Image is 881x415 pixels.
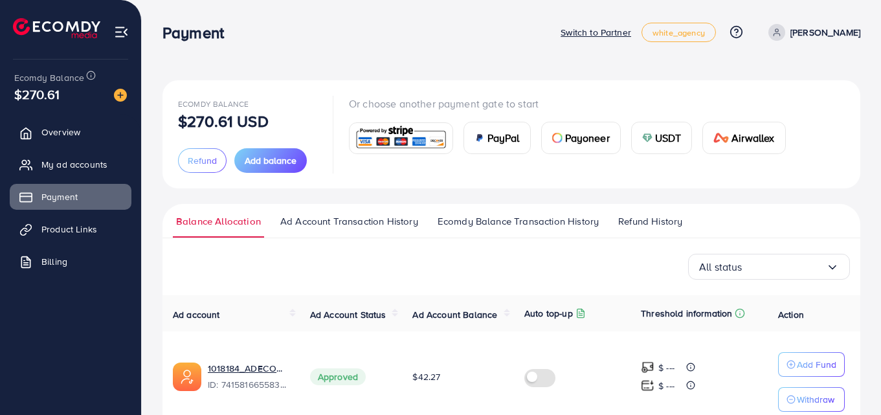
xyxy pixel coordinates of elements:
[208,362,289,375] a: 1018184_ADECOM_1726629369576
[778,387,845,412] button: Withdraw
[10,184,131,210] a: Payment
[658,378,675,394] p: $ ---
[641,379,654,392] img: top-up amount
[797,357,836,372] p: Add Fund
[641,361,654,374] img: top-up amount
[310,368,366,385] span: Approved
[641,23,716,42] a: white_agency
[641,306,732,321] p: Threshold information
[552,133,563,143] img: card
[731,130,774,146] span: Airwallex
[524,306,573,321] p: Auto top-up
[188,154,217,167] span: Refund
[541,122,621,154] a: cardPayoneer
[412,370,440,383] span: $42.27
[742,257,826,277] input: Search for option
[487,130,520,146] span: PayPal
[699,257,742,277] span: All status
[763,24,860,41] a: [PERSON_NAME]
[173,308,220,321] span: Ad account
[178,113,269,129] p: $270.61 USD
[41,190,78,203] span: Payment
[658,360,675,376] p: $ ---
[41,126,80,139] span: Overview
[565,130,610,146] span: Payoneer
[41,158,107,171] span: My ad accounts
[14,71,84,84] span: Ecomdy Balance
[178,98,249,109] span: Ecomdy Balance
[826,357,871,405] iframe: Chat
[178,148,227,173] button: Refund
[280,214,418,229] span: Ad Account Transaction History
[14,85,60,104] span: $270.61
[790,25,860,40] p: [PERSON_NAME]
[162,23,234,42] h3: Payment
[114,89,127,102] img: image
[234,148,307,173] button: Add balance
[41,255,67,268] span: Billing
[114,25,129,39] img: menu
[652,28,705,37] span: white_agency
[349,122,453,154] a: card
[349,96,796,111] p: Or choose another payment gate to start
[702,122,785,154] a: cardAirwallex
[463,122,531,154] a: cardPayPal
[41,223,97,236] span: Product Links
[10,216,131,242] a: Product Links
[655,130,682,146] span: USDT
[208,362,289,392] div: <span class='underline'>1018184_ADECOM_1726629369576</span></br>7415816655839723537
[797,392,834,407] p: Withdraw
[10,119,131,145] a: Overview
[713,133,729,143] img: card
[245,154,296,167] span: Add balance
[778,308,804,321] span: Action
[10,151,131,177] a: My ad accounts
[631,122,693,154] a: cardUSDT
[10,249,131,275] a: Billing
[642,133,652,143] img: card
[618,214,682,229] span: Refund History
[176,214,261,229] span: Balance Allocation
[474,133,485,143] img: card
[353,124,449,152] img: card
[173,363,201,391] img: ic-ads-acc.e4c84228.svg
[13,18,100,38] img: logo
[412,308,497,321] span: Ad Account Balance
[208,378,289,391] span: ID: 7415816655839723537
[438,214,599,229] span: Ecomdy Balance Transaction History
[778,352,845,377] button: Add Fund
[310,308,386,321] span: Ad Account Status
[688,254,850,280] div: Search for option
[561,25,631,40] p: Switch to Partner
